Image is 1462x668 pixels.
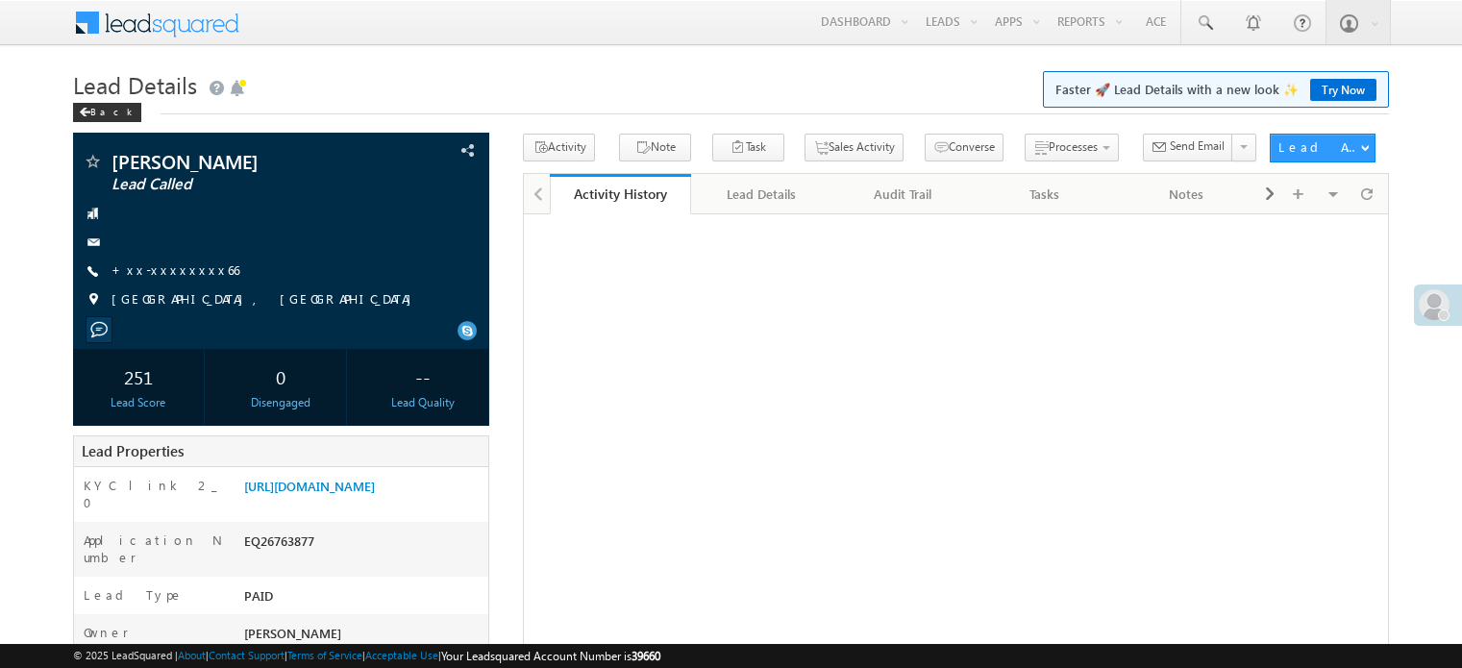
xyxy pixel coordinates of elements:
a: [URL][DOMAIN_NAME] [244,478,375,494]
a: Terms of Service [287,649,362,661]
button: Send Email [1143,134,1233,161]
span: [GEOGRAPHIC_DATA], [GEOGRAPHIC_DATA] [112,290,421,309]
span: Lead Called [112,175,369,194]
a: Acceptable Use [365,649,438,661]
div: Disengaged [220,394,341,411]
a: Try Now [1310,79,1376,101]
div: Lead Score [78,394,199,411]
span: Lead Properties [82,441,184,460]
button: Processes [1025,134,1119,161]
button: Note [619,134,691,161]
button: Lead Actions [1270,134,1375,162]
div: Tasks [990,183,1099,206]
label: KYC link 2_0 [84,477,224,511]
div: -- [362,359,483,394]
button: Sales Activity [805,134,904,161]
div: EQ26763877 [239,532,488,558]
a: Tasks [975,174,1116,214]
span: 39660 [632,649,660,663]
span: Send Email [1170,137,1225,155]
a: +xx-xxxxxxxx66 [112,261,239,278]
a: Lead Details [691,174,832,214]
span: Lead Details [73,69,197,100]
label: Owner [84,624,129,641]
a: Notes [1117,174,1258,214]
div: 0 [220,359,341,394]
span: Your Leadsquared Account Number is [441,649,660,663]
div: Activity History [564,185,677,203]
div: Lead Details [706,183,815,206]
a: About [178,649,206,661]
div: PAID [239,586,488,613]
div: Audit Trail [849,183,957,206]
div: Lead Actions [1278,138,1360,156]
div: Back [73,103,141,122]
div: 251 [78,359,199,394]
span: [PERSON_NAME] [112,152,369,171]
a: Contact Support [209,649,285,661]
button: Converse [925,134,1004,161]
span: [PERSON_NAME] [244,625,341,641]
label: Lead Type [84,586,184,604]
div: Lead Quality [362,394,483,411]
span: Faster 🚀 Lead Details with a new look ✨ [1055,80,1376,99]
button: Task [712,134,784,161]
button: Activity [523,134,595,161]
div: Notes [1132,183,1241,206]
span: Processes [1049,139,1098,154]
a: Audit Trail [833,174,975,214]
a: Activity History [550,174,691,214]
span: © 2025 LeadSquared | | | | | [73,647,660,665]
a: Back [73,102,151,118]
label: Application Number [84,532,224,566]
